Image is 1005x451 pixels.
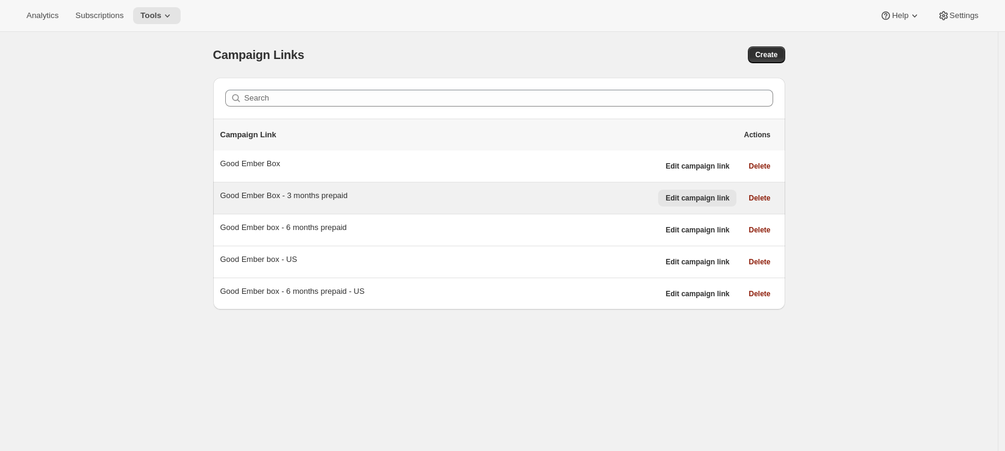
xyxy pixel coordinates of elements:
[220,285,659,297] div: Good Ember box - 6 months prepaid - US
[755,50,777,60] span: Create
[736,126,777,143] button: Actions
[244,90,773,107] input: Search
[950,11,979,20] span: Settings
[658,190,736,207] button: Edit campaign link
[665,225,729,235] span: Edit campaign link
[220,158,659,170] div: Good Ember Box
[748,225,770,235] span: Delete
[741,190,777,207] button: Delete
[748,193,770,203] span: Delete
[68,7,131,24] button: Subscriptions
[133,7,181,24] button: Tools
[665,193,729,203] span: Edit campaign link
[19,7,66,24] button: Analytics
[665,161,729,171] span: Edit campaign link
[741,158,777,175] button: Delete
[665,257,729,267] span: Edit campaign link
[741,285,777,302] button: Delete
[658,222,736,238] button: Edit campaign link
[748,289,770,299] span: Delete
[744,130,770,140] span: Actions
[213,48,305,61] span: Campaign Links
[658,253,736,270] button: Edit campaign link
[140,11,161,20] span: Tools
[741,253,777,270] button: Delete
[873,7,927,24] button: Help
[748,46,785,63] button: Create
[658,285,736,302] button: Edit campaign link
[220,222,659,234] div: Good Ember box - 6 months prepaid
[748,161,770,171] span: Delete
[665,289,729,299] span: Edit campaign link
[220,190,659,202] div: Good Ember Box - 3 months prepaid
[748,257,770,267] span: Delete
[892,11,908,20] span: Help
[220,129,737,141] p: Campaign Link
[741,222,777,238] button: Delete
[930,7,986,24] button: Settings
[658,158,736,175] button: Edit campaign link
[75,11,123,20] span: Subscriptions
[26,11,58,20] span: Analytics
[220,253,659,266] div: Good Ember box - US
